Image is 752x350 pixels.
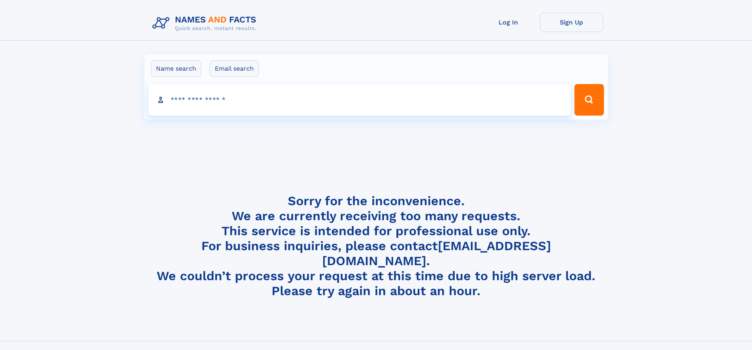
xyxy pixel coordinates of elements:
[477,13,540,32] a: Log In
[210,60,259,77] label: Email search
[540,13,603,32] a: Sign Up
[322,238,551,268] a: [EMAIL_ADDRESS][DOMAIN_NAME]
[148,84,571,116] input: search input
[149,13,263,34] img: Logo Names and Facts
[574,84,604,116] button: Search Button
[149,193,603,299] h4: Sorry for the inconvenience. We are currently receiving too many requests. This service is intend...
[151,60,201,77] label: Name search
